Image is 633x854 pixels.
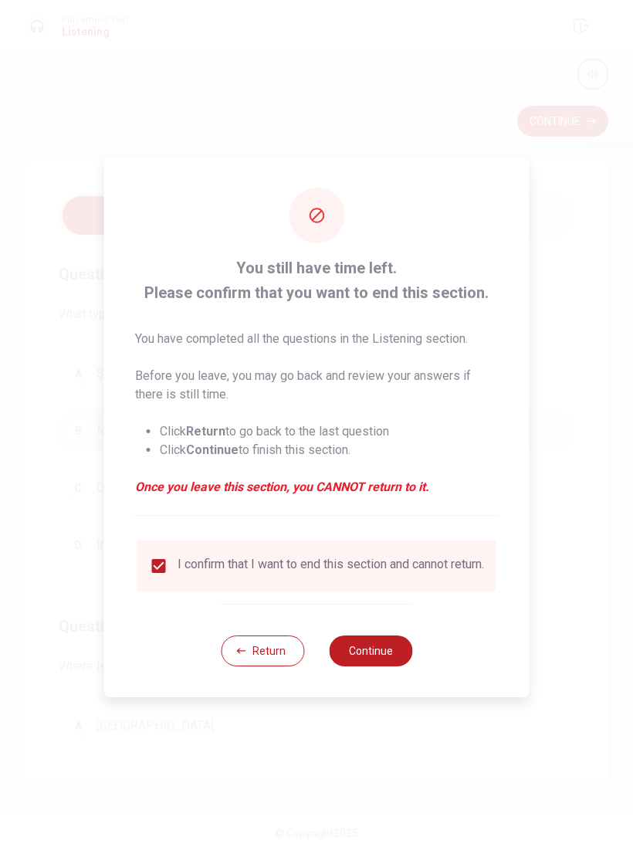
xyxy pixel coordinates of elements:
strong: Continue [186,442,239,457]
li: Click to go back to the last question [160,422,499,441]
p: Before you leave, you may go back and review your answers if there is still time. [135,367,499,404]
button: Continue [329,635,412,666]
span: You still have time left. Please confirm that you want to end this section. [135,256,499,305]
div: I confirm that I want to end this section and cannot return. [178,557,484,575]
strong: Return [186,424,225,439]
li: Click to finish this section. [160,441,499,459]
p: You have completed all the questions in the Listening section. [135,330,499,348]
em: Once you leave this section, you CANNOT return to it. [135,478,499,496]
button: Return [221,635,304,666]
